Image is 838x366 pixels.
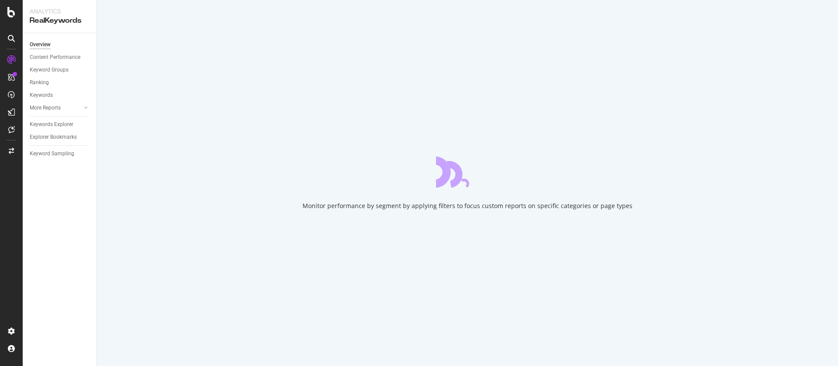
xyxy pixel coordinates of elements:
a: Keyword Groups [30,65,90,75]
a: Ranking [30,78,90,87]
a: More Reports [30,103,82,113]
div: Ranking [30,78,49,87]
a: Keywords Explorer [30,120,90,129]
div: Content Performance [30,53,80,62]
a: Overview [30,40,90,49]
div: Overview [30,40,51,49]
div: Monitor performance by segment by applying filters to focus custom reports on specific categories... [302,202,632,210]
a: Keywords [30,91,90,100]
div: Keyword Sampling [30,149,74,158]
div: Keyword Groups [30,65,69,75]
a: Keyword Sampling [30,149,90,158]
div: Analytics [30,7,89,16]
a: Explorer Bookmarks [30,133,90,142]
div: Keywords [30,91,53,100]
div: animation [436,156,499,188]
div: RealKeywords [30,16,89,26]
div: Keywords Explorer [30,120,73,129]
div: Explorer Bookmarks [30,133,77,142]
a: Content Performance [30,53,90,62]
div: More Reports [30,103,61,113]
